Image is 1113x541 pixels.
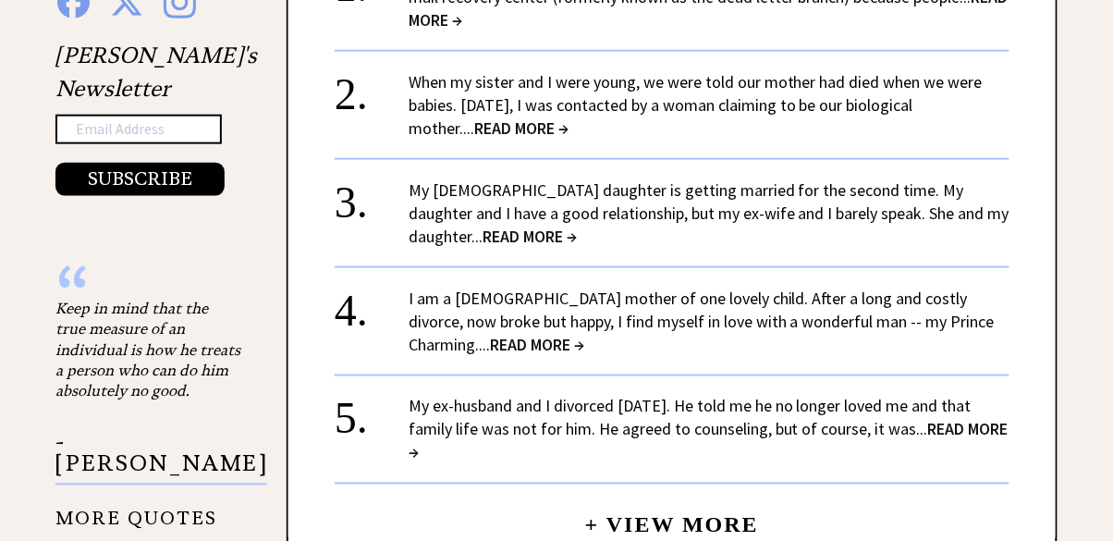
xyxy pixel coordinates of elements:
div: Keep in mind that the true measure of an individual is how he treats a person who can do him abso... [55,298,240,401]
a: MORE QUOTES [55,494,217,530]
a: + View More [585,498,759,537]
span: READ MORE → [409,419,1009,463]
div: 3. [335,178,409,213]
div: [PERSON_NAME]'s Newsletter [55,39,257,196]
div: 4. [335,287,409,321]
div: 2. [335,70,409,105]
span: READ MORE → [474,117,569,139]
input: Email Address [55,115,222,144]
span: READ MORE → [483,226,577,247]
a: When my sister and I were young, we were told our mother had died when we were babies. [DATE], I ... [409,71,983,139]
a: My [DEMOGRAPHIC_DATA] daughter is getting married for the second time. My daughter and I have a g... [409,179,1009,247]
a: My ex-husband and I divorced [DATE]. He told me he no longer loved me and that family life was no... [409,396,1009,463]
button: SUBSCRIBE [55,163,225,196]
span: READ MORE → [490,334,584,355]
div: 5. [335,395,409,429]
div: “ [55,279,240,298]
a: I am a [DEMOGRAPHIC_DATA] mother of one lovely child. After a long and costly divorce, now broke ... [409,288,995,355]
p: - [PERSON_NAME] [55,433,267,486]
